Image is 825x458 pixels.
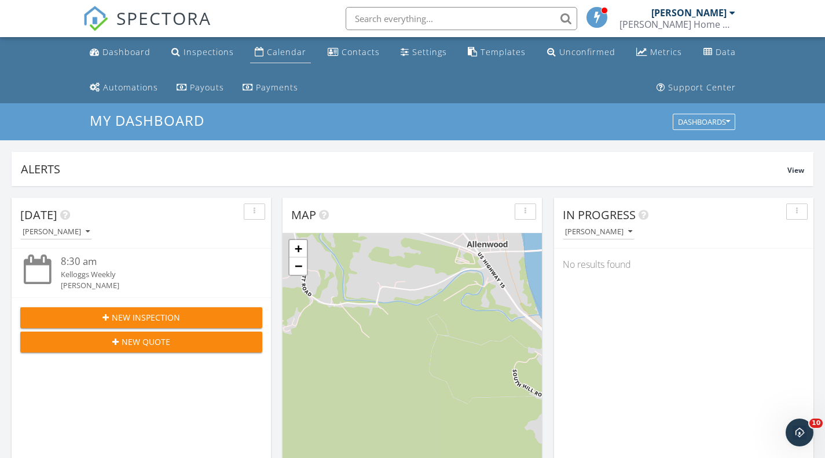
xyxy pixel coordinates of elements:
a: Settings [396,42,452,63]
button: New Inspection [20,307,262,328]
div: [PERSON_NAME] [651,7,727,19]
span: New Inspection [112,311,180,323]
div: Metrics [650,46,682,57]
img: The Best Home Inspection Software - Spectora [83,6,108,31]
div: Dashboard [102,46,151,57]
a: Contacts [323,42,384,63]
div: Barclay Home & Building Inspections LLC [619,19,735,30]
span: Map [291,207,316,223]
a: Metrics [632,42,687,63]
div: Dashboards [678,118,730,126]
a: Data [699,42,740,63]
div: [PERSON_NAME] [565,228,632,236]
a: SPECTORA [83,16,211,40]
div: Support Center [668,82,736,93]
span: New Quote [122,336,170,348]
div: [PERSON_NAME] [23,228,90,236]
button: [PERSON_NAME] [563,224,635,240]
div: Data [716,46,736,57]
a: Zoom out [289,257,307,275]
div: 8:30 am [61,255,243,269]
div: Automations [103,82,158,93]
span: My Dashboard [90,111,204,130]
div: Alerts [21,161,787,177]
span: [DATE] [20,207,57,223]
div: Kelloggs Weekly [61,269,243,280]
a: Inspections [167,42,239,63]
span: View [787,165,804,175]
div: Payments [256,82,298,93]
div: Unconfirmed [559,46,615,57]
a: Automations (Basic) [85,77,163,99]
div: [PERSON_NAME] [61,280,243,291]
div: Inspections [184,46,234,57]
a: Payments [238,77,303,99]
div: Settings [412,46,447,57]
div: Contacts [342,46,380,57]
a: Unconfirmed [542,42,620,63]
div: Templates [481,46,526,57]
a: Templates [463,42,530,63]
a: Zoom in [289,240,307,257]
a: Payouts [172,77,229,99]
span: SPECTORA [116,6,211,30]
span: 10 [809,419,823,428]
span: In Progress [563,207,636,223]
button: Dashboards [673,114,735,130]
iframe: Intercom live chat [786,419,813,446]
input: Search everything... [346,7,577,30]
a: Calendar [250,42,311,63]
a: Support Center [652,77,740,99]
button: New Quote [20,332,262,352]
div: Calendar [267,46,306,57]
a: Dashboard [85,42,155,63]
div: No results found [554,249,813,280]
div: Payouts [190,82,224,93]
button: [PERSON_NAME] [20,224,92,240]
